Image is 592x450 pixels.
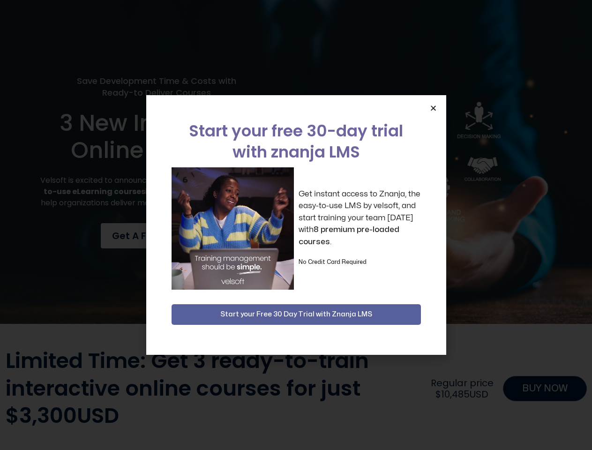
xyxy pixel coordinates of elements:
strong: No Credit Card Required [299,259,367,265]
strong: 8 premium pre-loaded courses [299,225,399,246]
a: Close [430,105,437,112]
h2: Start your free 30-day trial with znanja LMS [172,120,421,163]
p: Get instant access to Znanja, the easy-to-use LMS by velsoft, and start training your team [DATE]... [299,188,421,248]
button: Start your Free 30 Day Trial with Znanja LMS [172,304,421,325]
img: a woman sitting at her laptop dancing [172,167,294,290]
span: Start your Free 30 Day Trial with Znanja LMS [220,309,372,320]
